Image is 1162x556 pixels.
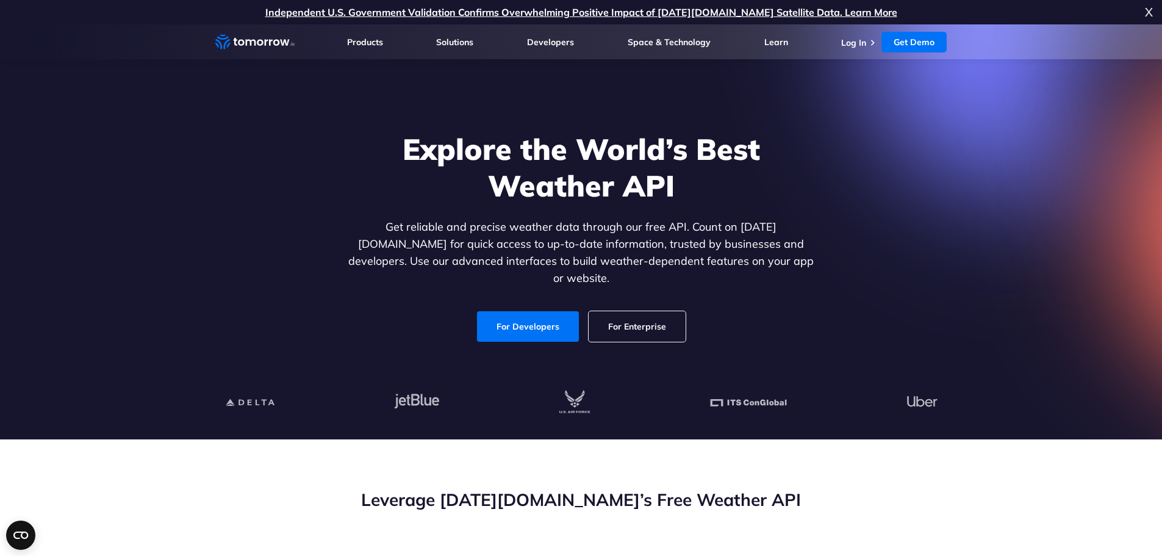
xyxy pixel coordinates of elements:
a: Solutions [436,37,473,48]
a: Products [347,37,383,48]
p: Get reliable and precise weather data through our free API. Count on [DATE][DOMAIN_NAME] for quic... [346,218,817,287]
h2: Leverage [DATE][DOMAIN_NAME]’s Free Weather API [215,488,947,511]
a: For Enterprise [589,311,686,342]
h1: Explore the World’s Best Weather API [346,131,817,204]
a: Home link [215,33,295,51]
a: Get Demo [881,32,947,52]
a: Space & Technology [628,37,711,48]
button: Open CMP widget [6,521,35,550]
a: Developers [527,37,574,48]
a: Learn [764,37,788,48]
a: Independent U.S. Government Validation Confirms Overwhelming Positive Impact of [DATE][DOMAIN_NAM... [265,6,897,18]
a: Log In [841,37,866,48]
a: For Developers [477,311,579,342]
